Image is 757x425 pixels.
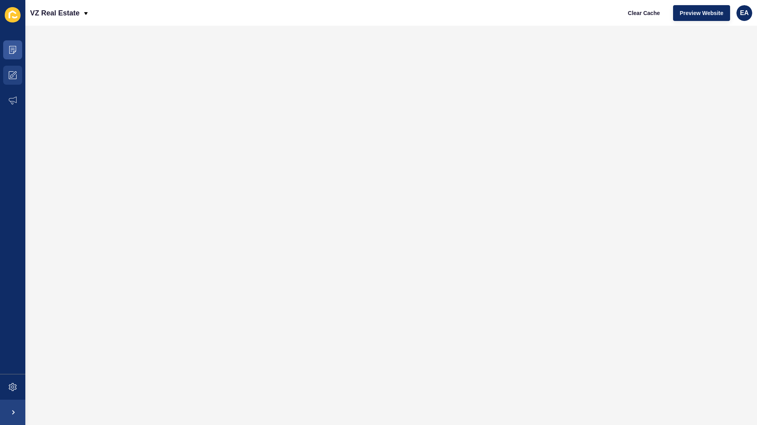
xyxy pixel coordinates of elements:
span: Preview Website [680,9,723,17]
button: Preview Website [673,5,730,21]
span: EA [740,9,749,17]
p: VZ Real Estate [30,3,80,23]
button: Clear Cache [621,5,667,21]
span: Clear Cache [628,9,660,17]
